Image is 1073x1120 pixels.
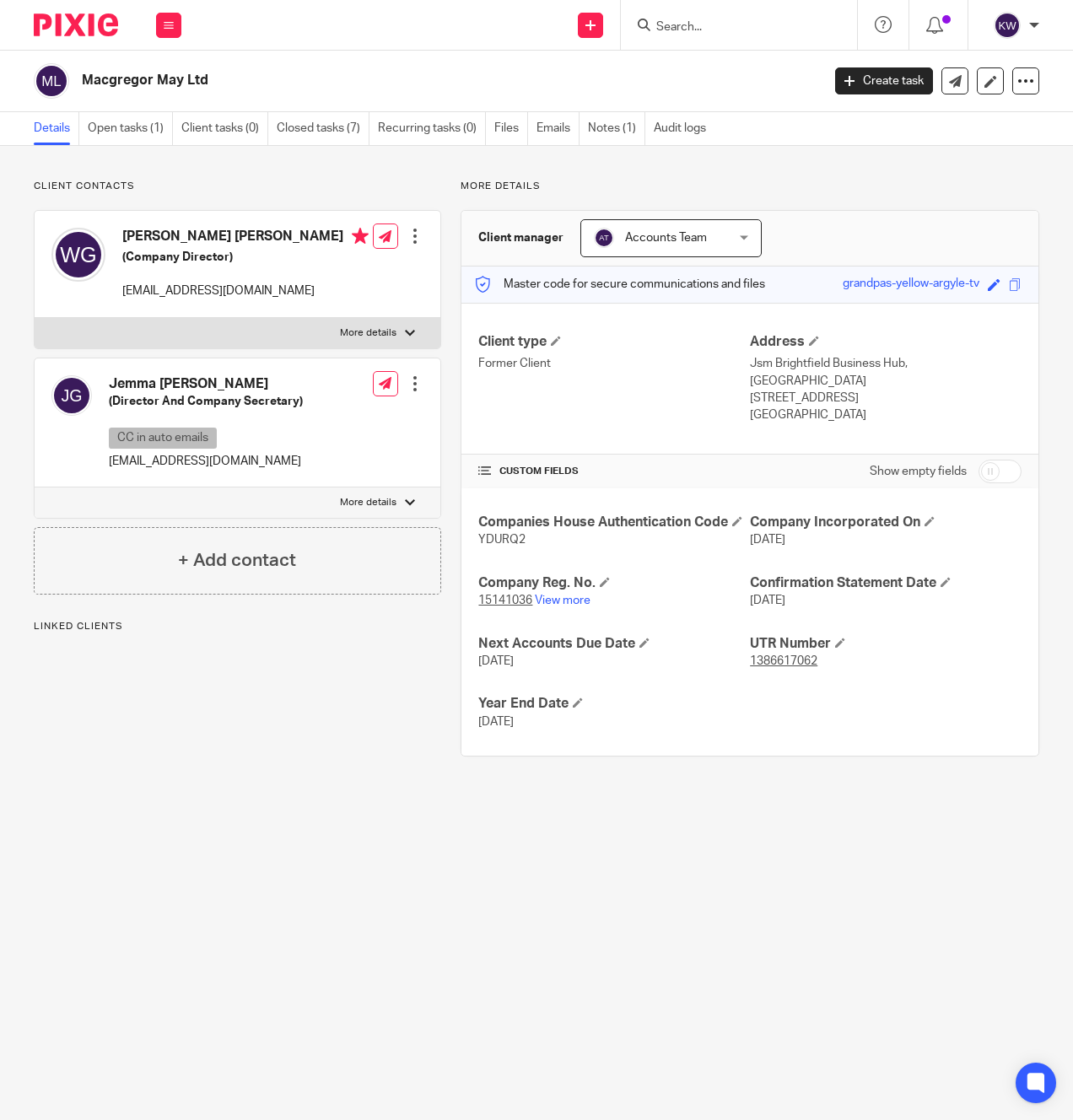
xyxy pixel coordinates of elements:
p: [GEOGRAPHIC_DATA] [750,407,1022,423]
a: View more [535,595,590,606]
h4: Next Accounts Due Date [478,635,750,653]
span: [DATE] [478,716,514,728]
h5: (Company Director) [122,249,369,266]
i: Primary [352,228,369,245]
h4: Company Reg. No. [478,574,750,592]
a: Recurring tasks (0) [378,112,486,145]
p: CC in auto emails [109,428,217,449]
h4: UTR Number [750,635,1022,653]
p: More details [340,496,396,509]
img: Pixie [34,13,118,36]
h4: CUSTOM FIELDS [478,465,750,478]
p: More details [461,180,1039,193]
p: Linked clients [34,620,441,633]
h4: Year End Date [478,695,750,713]
h4: Jemma [PERSON_NAME] [109,375,303,393]
p: Former Client [478,355,750,372]
h4: + Add contact [178,547,296,573]
p: [EMAIL_ADDRESS][DOMAIN_NAME] [109,453,303,470]
p: [STREET_ADDRESS] [750,390,1022,407]
h3: Client manager [478,229,563,246]
p: More details [340,326,396,340]
img: svg%3E [994,12,1021,39]
h4: Address [750,333,1022,351]
a: Create task [835,67,933,94]
p: Jsm Brightfield Business Hub, [GEOGRAPHIC_DATA] [750,355,1022,390]
tcxspan: Call 15141036 via 3CX [478,595,532,606]
span: [DATE] [750,595,785,606]
a: Open tasks (1) [88,112,173,145]
tcxspan: Call 1386617062 via 3CX [750,655,817,667]
a: Emails [536,112,580,145]
a: Details [34,112,79,145]
img: svg%3E [594,228,614,248]
a: Notes (1) [588,112,645,145]
h4: Company Incorporated On [750,514,1022,531]
h5: (Director And Company Secretary) [109,393,303,410]
a: Client tasks (0) [181,112,268,145]
img: svg%3E [51,228,105,282]
span: [DATE] [478,655,514,667]
div: grandpas-yellow-argyle-tv [843,275,979,294]
input: Search [655,20,806,35]
a: Audit logs [654,112,714,145]
span: Accounts Team [625,232,707,244]
p: Master code for secure communications and files [474,276,765,293]
h4: [PERSON_NAME] [PERSON_NAME] [122,228,369,249]
span: YDURQ2 [478,534,526,546]
label: Show empty fields [870,463,967,480]
h4: Confirmation Statement Date [750,574,1022,592]
img: svg%3E [34,63,69,99]
p: [EMAIL_ADDRESS][DOMAIN_NAME] [122,283,369,299]
a: Files [494,112,528,145]
h4: Companies House Authentication Code [478,514,750,531]
a: Closed tasks (7) [277,112,369,145]
img: svg%3E [51,375,92,416]
h2: Macgregor May Ltd [82,72,664,89]
p: Client contacts [34,180,441,193]
span: [DATE] [750,534,785,546]
h4: Client type [478,333,750,351]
